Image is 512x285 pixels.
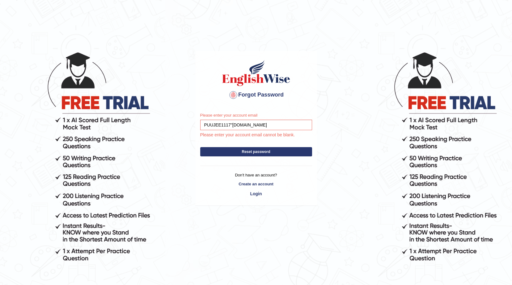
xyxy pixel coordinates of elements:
[200,147,312,156] button: Reset password
[221,59,291,87] img: English Wise
[200,188,312,199] a: Login
[194,132,312,138] p: Please enter your account email cannot be blank.
[200,172,312,178] p: Don't have an account?
[228,92,284,98] span: Forgot Password
[200,112,258,118] label: Please enter your account email
[200,181,312,187] a: Create an account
